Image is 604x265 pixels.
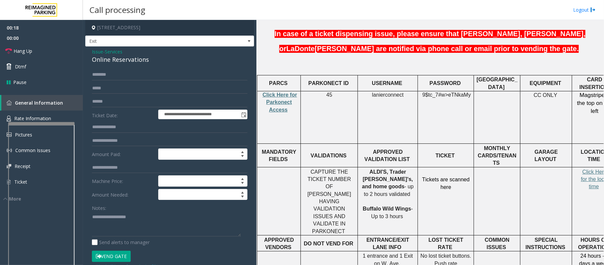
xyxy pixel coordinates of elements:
[573,6,596,13] a: Logout
[92,239,150,246] label: Send alerts to manager
[238,181,247,186] span: Decrease value
[269,80,288,86] span: PARCS
[535,149,558,162] span: GARAGE LAYOUT
[429,237,463,250] span: LOST TICKET RATE
[364,184,414,197] span: - up to 2 hours validated
[342,228,345,234] span: T
[477,77,518,90] span: [GEOGRAPHIC_DATA]
[3,195,83,202] div: More
[526,237,566,250] span: SPECIAL INSTRUCTIONS
[92,48,103,55] span: Issue
[7,100,12,105] img: 'icon'
[92,251,131,262] button: Vend Gate
[92,202,106,212] label: Notes:
[13,79,27,86] span: Pause
[238,154,247,159] span: Decrease value
[14,115,51,122] span: Rate Information
[534,92,557,98] span: CC ONLY
[238,189,247,195] span: Increase value
[304,241,353,246] span: DO NOT VEND FOR
[15,63,26,70] span: Dtmf
[326,92,332,98] span: 45
[90,175,157,187] label: Machine Price:
[86,36,220,46] span: Exit
[1,95,83,111] a: General Information
[90,189,157,200] label: Amount Needed:
[365,149,410,162] span: APPROVED VALIDATION LIST
[307,169,351,234] span: CAPTURE THE TICKET NUMBER OF [PERSON_NAME] HAVING VALIDATION ISSUES AND VALIDATE IN PARKONEC
[238,195,247,200] span: Decrease value
[238,176,247,181] span: Increase value
[372,92,404,98] span: lanierconnect
[86,2,149,18] h3: Call processing
[308,80,349,86] span: PARKONECT ID
[287,45,315,53] span: LaDonte
[310,153,346,158] span: VALIDATIONS
[363,206,411,212] span: Buffalo Wild Wings
[485,237,510,250] span: COMMON ISSUES
[430,80,461,86] span: PASSWORD
[7,164,11,168] img: 'icon'
[7,132,12,137] img: 'icon'
[238,149,247,154] span: Increase value
[90,148,157,160] label: Amount Paid:
[590,6,596,13] img: logout
[371,206,413,219] span: - Up to 3 hours
[85,20,254,36] h4: [STREET_ADDRESS]
[436,153,455,158] span: TICKET
[448,92,471,98] span: eTNkaMy
[262,149,296,162] span: MANDATORY FIELDS
[275,30,586,53] span: In case of a ticket dispensing issue, please ensure that [PERSON_NAME], [PERSON_NAME], or
[7,116,11,122] img: 'icon'
[264,237,294,250] span: APPROVED VENDORS
[14,47,32,54] span: Hang Up
[90,110,157,120] label: Ticket Date:
[105,48,122,55] span: Services
[362,169,413,190] span: ALDI'S, Trader [PERSON_NAME]'s, and home goods
[422,177,470,190] span: Tickets are scanned here
[15,100,63,106] span: General Information
[263,92,297,113] a: Click Here for Parkonect Access
[422,92,448,98] span: 9$tc_7#w>
[92,55,247,64] div: Online Reservations
[103,48,122,55] span: -
[7,179,11,185] img: 'icon'
[478,145,516,166] span: MONTHLY CARDS/TENANTS
[7,148,12,153] img: 'icon'
[372,80,402,86] span: USERNAME
[240,110,247,119] span: Toggle popup
[367,237,409,250] span: ENTRANCE/EXIT LANE INFO
[315,45,579,53] span: [PERSON_NAME] are notified via phone call or email prior to vending the gate.
[530,80,561,86] span: EQUIPMENT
